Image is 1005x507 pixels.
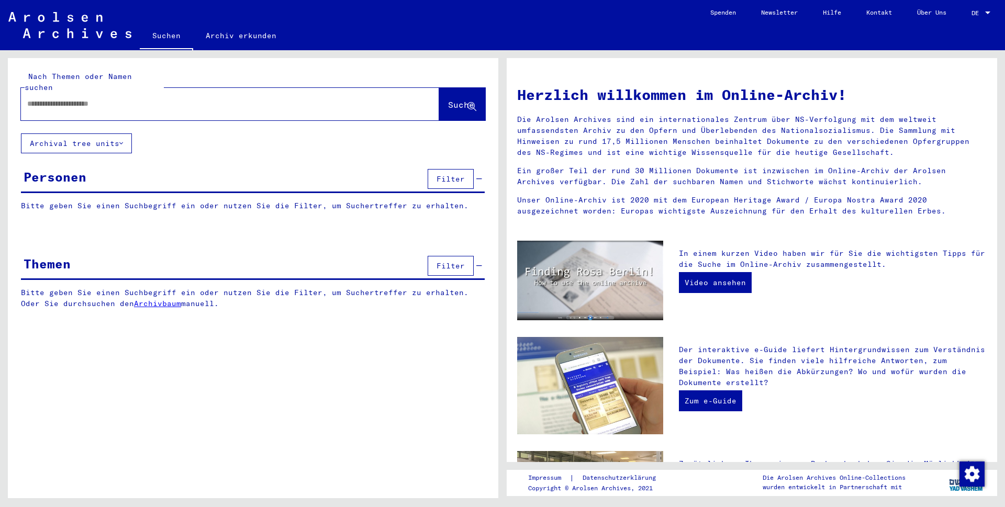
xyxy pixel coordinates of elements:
a: Archivbaum [134,299,181,308]
p: In einem kurzen Video haben wir für Sie die wichtigsten Tipps für die Suche im Online-Archiv zusa... [679,248,987,270]
span: DE [971,9,983,17]
span: Filter [437,174,465,184]
a: Video ansehen [679,272,752,293]
p: Bitte geben Sie einen Suchbegriff ein oder nutzen Sie die Filter, um Suchertreffer zu erhalten. O... [21,287,485,309]
p: Ein großer Teil der rund 30 Millionen Dokumente ist inzwischen im Online-Archiv der Arolsen Archi... [517,165,987,187]
p: Bitte geben Sie einen Suchbegriff ein oder nutzen Sie die Filter, um Suchertreffer zu erhalten. [21,200,485,211]
button: Filter [428,256,474,276]
img: eguide.jpg [517,337,663,434]
div: Zustimmung ändern [959,461,984,486]
p: Zusätzlich zu Ihrer eigenen Recherche haben Sie die Möglichkeit, eine Anfrage an die Arolsen Arch... [679,458,987,502]
img: Arolsen_neg.svg [8,12,131,38]
p: Copyright © Arolsen Archives, 2021 [528,483,668,493]
button: Archival tree units [21,133,132,153]
button: Suche [439,88,485,120]
p: Der interaktive e-Guide liefert Hintergrundwissen zum Verständnis der Dokumente. Sie finden viele... [679,344,987,388]
p: Die Arolsen Archives sind ein internationales Zentrum über NS-Verfolgung mit dem weltweit umfasse... [517,114,987,158]
mat-label: Nach Themen oder Namen suchen [25,72,132,92]
span: Filter [437,261,465,271]
img: yv_logo.png [947,469,986,495]
div: Personen [24,167,86,186]
a: Datenschutzerklärung [574,472,668,483]
img: Zustimmung ändern [959,461,985,487]
h1: Herzlich willkommen im Online-Archiv! [517,84,987,106]
a: Suchen [140,23,193,50]
a: Zum e-Guide [679,390,742,411]
p: Unser Online-Archiv ist 2020 mit dem European Heritage Award / Europa Nostra Award 2020 ausgezeic... [517,195,987,217]
span: Suche [448,99,474,110]
a: Archiv erkunden [193,23,289,48]
button: Filter [428,169,474,189]
div: Themen [24,254,71,273]
img: video.jpg [517,241,663,320]
p: Die Arolsen Archives Online-Collections [763,473,906,482]
a: Impressum [528,472,569,483]
div: | [528,472,668,483]
p: wurden entwickelt in Partnerschaft mit [763,482,906,492]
